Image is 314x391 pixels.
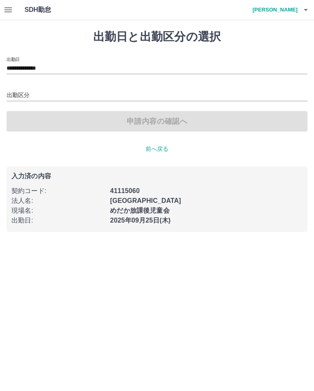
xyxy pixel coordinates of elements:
[7,56,20,62] label: 出勤日
[11,206,105,216] p: 現場名 :
[110,187,139,194] b: 41115060
[110,197,181,204] b: [GEOGRAPHIC_DATA]
[110,207,169,214] b: めだか放課後児童会
[7,145,307,153] p: 前へ戻る
[7,30,307,44] h1: 出勤日と出勤区分の選択
[11,216,105,225] p: 出勤日 :
[11,173,303,180] p: 入力済の内容
[11,186,105,196] p: 契約コード :
[110,217,170,224] b: 2025年09月25日(木)
[11,196,105,206] p: 法人名 :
